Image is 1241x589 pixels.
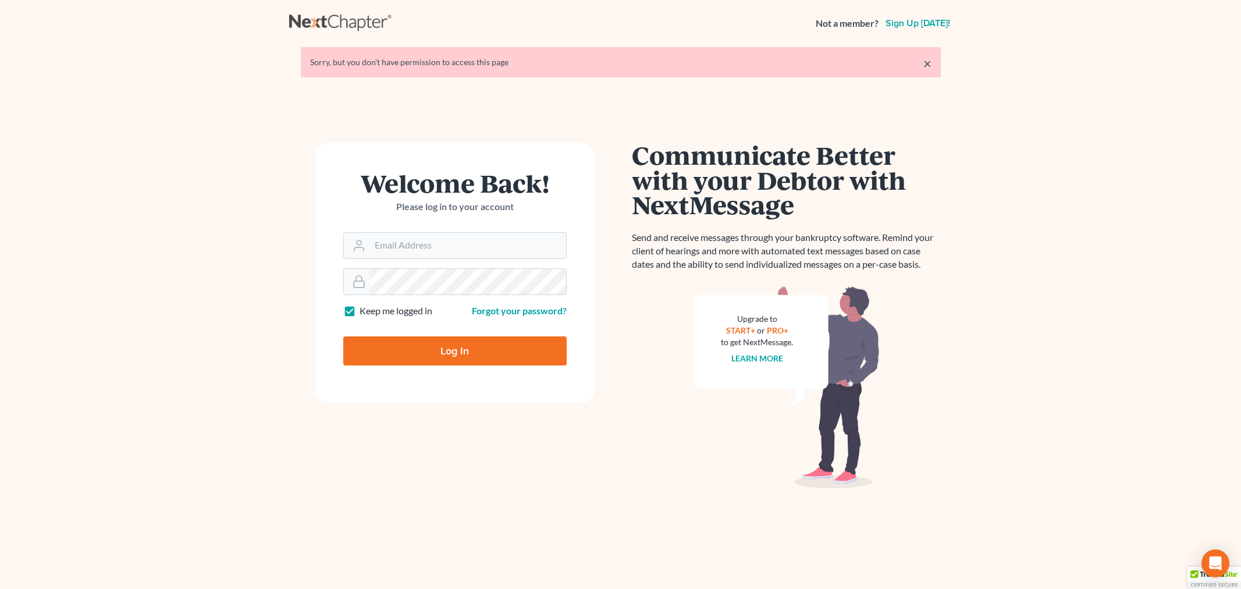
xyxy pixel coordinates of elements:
[1187,567,1241,589] div: TrustedSite Certified
[883,19,952,28] a: Sign up [DATE]!
[1201,549,1229,577] div: Open Intercom Messenger
[370,233,566,258] input: Email Address
[726,325,755,335] a: START+
[757,325,765,335] span: or
[343,171,567,196] h1: Welcome Back!
[632,231,941,271] p: Send and receive messages through your bankruptcy software. Remind your client of hearings and mo...
[632,143,941,217] h1: Communicate Better with your Debtor with NextMessage
[767,325,788,335] a: PRO+
[731,353,783,363] a: Learn more
[694,285,880,489] img: nextmessage_bg-59042aed3d76b12b5cd301f8e5b87938c9018125f34e5fa2b7a6b67550977c72.svg
[343,200,567,214] p: Please log in to your account
[816,17,879,30] strong: Not a member?
[360,304,432,318] label: Keep me logged in
[721,336,794,348] div: to get NextMessage.
[343,336,567,366] input: Log In
[472,305,567,316] a: Forgot your password?
[310,56,931,68] div: Sorry, but you don't have permission to access this page
[923,56,931,70] a: ×
[721,313,794,325] div: Upgrade to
